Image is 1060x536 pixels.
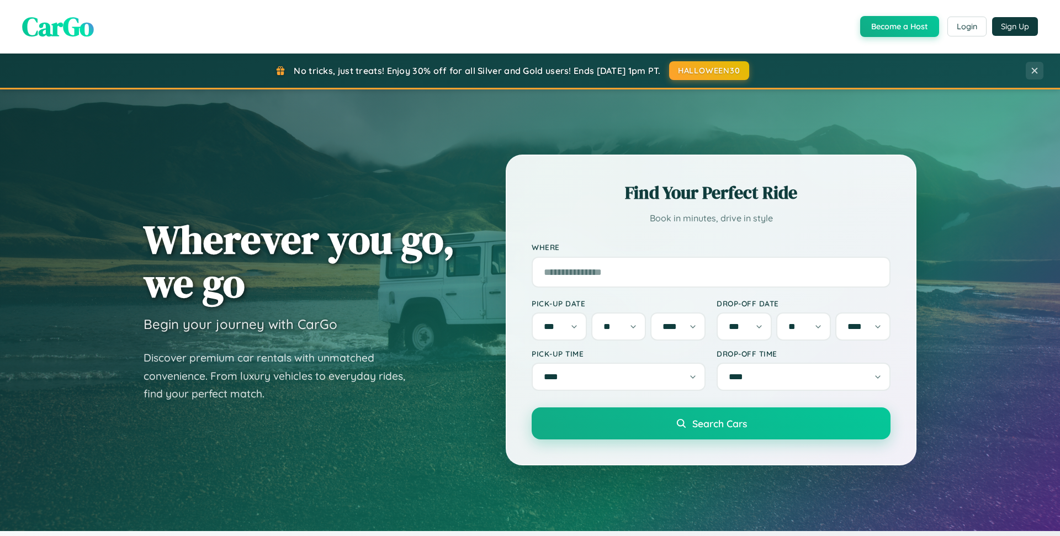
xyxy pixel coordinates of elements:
[692,417,747,429] span: Search Cars
[144,316,337,332] h3: Begin your journey with CarGo
[532,181,891,205] h2: Find Your Perfect Ride
[717,299,891,308] label: Drop-off Date
[532,299,706,308] label: Pick-up Date
[532,210,891,226] p: Book in minutes, drive in style
[144,217,455,305] h1: Wherever you go, we go
[294,65,660,76] span: No tricks, just treats! Enjoy 30% off for all Silver and Gold users! Ends [DATE] 1pm PT.
[532,243,891,252] label: Where
[532,349,706,358] label: Pick-up Time
[22,8,94,45] span: CarGo
[947,17,987,36] button: Login
[717,349,891,358] label: Drop-off Time
[669,61,749,80] button: HALLOWEEN30
[144,349,420,403] p: Discover premium car rentals with unmatched convenience. From luxury vehicles to everyday rides, ...
[992,17,1038,36] button: Sign Up
[532,407,891,439] button: Search Cars
[860,16,939,37] button: Become a Host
